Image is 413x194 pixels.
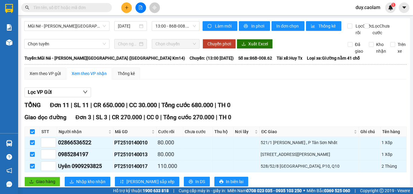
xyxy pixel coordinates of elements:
span: Nơi lấy [235,128,253,135]
th: Chưa cước [183,127,213,137]
span: SL 3 [96,114,107,121]
th: Tên hàng [381,127,407,137]
span: Đơn 11 [50,101,69,109]
div: Thống kê [118,70,135,77]
td: PT2510140010 [113,137,157,149]
th: STT [40,127,57,137]
input: Tìm tên, số ĐT hoặc mã đơn [33,4,105,11]
button: uploadGiao hàng [24,177,60,186]
span: Tổng cước 270.000 [163,114,214,121]
img: logo-vxr [5,4,13,13]
strong: 0369 525 060 [324,188,350,193]
span: Miền Nam [227,187,302,194]
div: PT2510140017 [114,163,155,170]
span: aim [152,5,157,10]
span: plus [125,5,129,10]
span: Lọc Cước rồi [353,23,374,36]
span: Số xe: 86B-008.62 [238,55,272,61]
span: Tài xế: Huy Tx [277,55,302,61]
span: Lọc Chưa cước [370,23,391,36]
b: [DOMAIN_NAME] [51,23,83,28]
span: Thống kê [318,23,337,29]
span: | [216,114,217,121]
span: CR 270.000 [112,114,142,121]
span: CC 0 [147,114,159,121]
span: In đơn chọn [276,23,300,29]
div: 2 Thùng [382,163,405,169]
span: Mã GD [115,128,150,135]
span: | [144,114,145,121]
span: CR 650.000 [93,101,125,109]
img: warehouse-icon [6,140,12,146]
span: Trên xe [395,41,408,54]
div: PT2510140013 [114,151,155,158]
button: downloadXuất Excel [237,39,273,49]
b: Tuyến: Mũi Né - [PERSON_NAME][GEOGRAPHIC_DATA] ([GEOGRAPHIC_DATA] Km14) [24,56,185,61]
span: | [126,101,128,109]
span: Mũi Né - Phan Thiết - Sài Gòn (CT Km14) [28,21,106,31]
input: 14/10/2025 [118,23,138,29]
span: ĐC Giao [261,128,353,135]
li: (c) 2017 [51,29,83,36]
span: upload [29,179,34,184]
div: 1 Xốp [382,139,405,146]
button: In đơn chọn [272,21,304,31]
span: Xuất Excel [248,41,268,47]
span: Cung cấp máy in - giấy in: [179,187,226,194]
button: plus [121,2,132,13]
span: Kho nhận [374,41,389,54]
span: printer [219,179,223,184]
span: Giao hàng [36,178,55,185]
span: | [158,101,160,109]
span: notification [6,168,12,173]
span: Đơn 3 [76,114,92,121]
span: duy.caolam [351,4,385,11]
button: printerIn phơi [239,21,270,31]
span: sort-ascending [120,179,124,184]
td: PT2510140013 [113,149,157,160]
button: Lọc VP Gửi [24,87,91,97]
span: SL 11 [74,101,89,109]
span: printer [189,179,193,184]
span: Làm mới [215,23,233,29]
span: | [355,187,356,194]
span: TH 0 [219,114,231,121]
span: Giao dọc đường [24,114,67,121]
span: | [71,101,72,109]
button: sort-ascending[PERSON_NAME] sắp xếp [115,177,179,186]
b: [PERSON_NAME] [8,39,34,67]
span: search [25,5,29,10]
th: Cước rồi [157,127,183,137]
span: Lọc VP Gửi [28,88,52,96]
div: 528/52/8 [GEOGRAPHIC_DATA], P10, Q10 [261,163,358,169]
img: warehouse-icon [6,39,12,46]
button: printerIn DS [184,177,210,186]
span: message [6,181,12,187]
div: 110.000 [158,162,182,170]
span: TH 0 [218,101,230,109]
span: | [173,187,174,194]
span: printer [244,24,249,29]
button: syncLàm mới [203,21,237,31]
button: downloadNhập kho nhận [65,177,110,186]
span: Tổng cước 680.000 [161,101,213,109]
img: solution-icon [6,24,12,31]
strong: 0708 023 035 - 0935 103 250 [246,188,302,193]
span: Chọn tuyến [28,39,106,48]
div: PT2510140010 [114,139,155,146]
span: | [215,101,216,109]
span: ⚪️ [303,189,305,192]
div: 521/1 [PERSON_NAME] , P Tân Sơn Nhất [261,139,358,146]
div: 0985284197 [58,150,112,159]
button: caret-down [399,2,409,13]
div: Xem theo VP nhận [72,70,107,77]
button: aim [149,2,160,13]
span: Chuyến: (13:00 [DATE]) [190,55,234,61]
span: In phơi [251,23,265,29]
span: Đã giao [353,41,366,54]
img: icon-new-feature [388,5,393,10]
strong: 1900 633 818 [143,188,169,193]
span: Miền Bắc [307,187,350,194]
span: copyright [379,189,384,193]
span: In DS [195,178,205,185]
